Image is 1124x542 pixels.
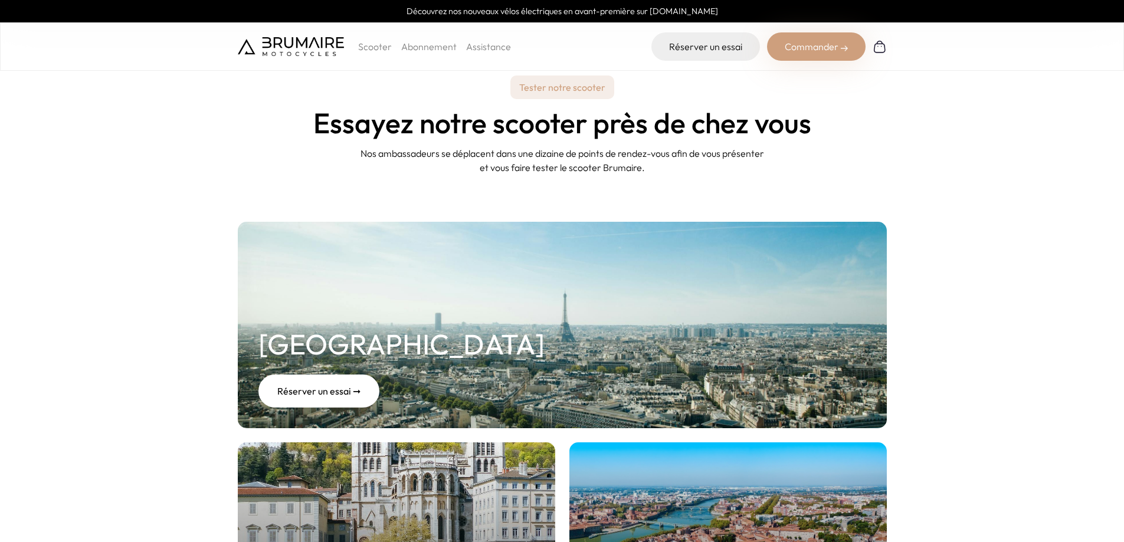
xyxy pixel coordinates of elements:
[238,222,887,428] a: [GEOGRAPHIC_DATA] Réserver un essai ➞
[510,75,614,99] p: Tester notre scooter
[466,41,511,52] a: Assistance
[258,375,379,408] div: Réserver un essai ➞
[841,45,848,52] img: right-arrow-2.png
[258,323,545,365] h2: [GEOGRAPHIC_DATA]
[356,146,769,175] p: Nos ambassadeurs se déplacent dans une dizaine de points de rendez-vous afin de vous présenter et...
[651,32,760,61] a: Réserver un essai
[767,32,866,61] div: Commander
[873,40,887,54] img: Panier
[401,41,457,52] a: Abonnement
[313,109,811,137] h1: Essayez notre scooter près de chez vous
[358,40,392,54] p: Scooter
[238,37,344,56] img: Brumaire Motocycles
